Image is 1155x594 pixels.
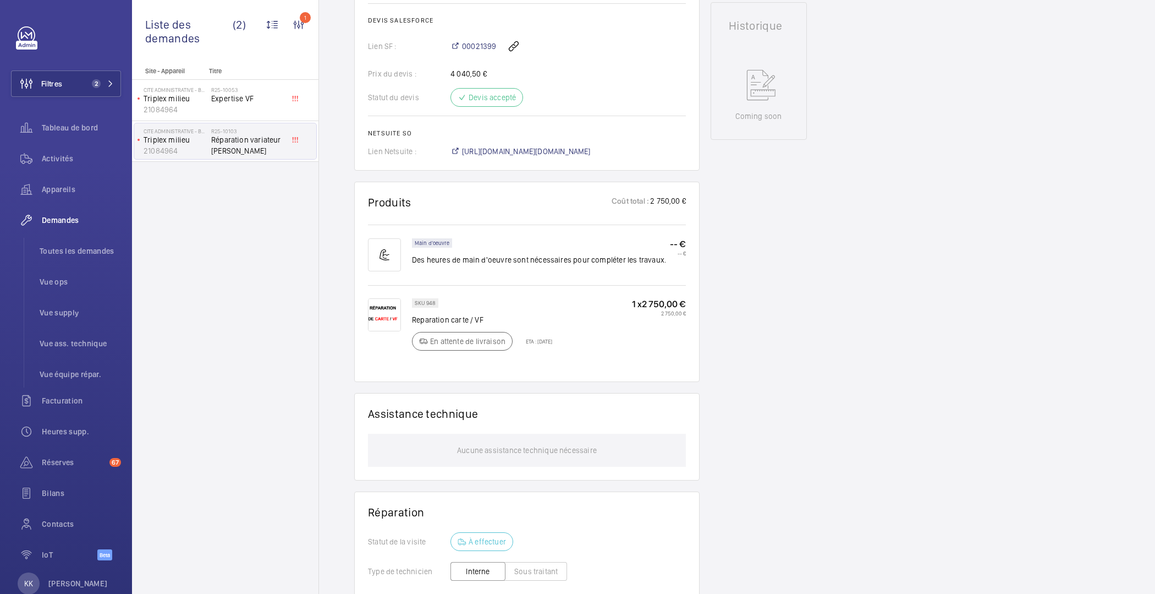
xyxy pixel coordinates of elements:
span: [URL][DOMAIN_NAME][DOMAIN_NAME] [462,146,591,157]
h1: Assistance technique [368,407,478,421]
span: Vue équipe répar. [40,369,121,380]
p: Des heures de main d'oeuvre sont nécessaires pour compléter les travaux. [412,254,666,265]
span: Filtres [41,78,62,89]
span: Réserves [42,457,105,468]
p: Cite Administrative - BORUCHOWITS [144,128,207,134]
button: Filtres2 [11,70,121,97]
button: Sous traitant [505,562,567,581]
span: Heures supp. [42,426,121,437]
p: 21084964 [144,145,207,156]
h2: Devis Salesforce [368,17,686,24]
span: Vue supply [40,307,121,318]
p: [PERSON_NAME] [48,578,108,589]
span: Vue ass. technique [40,338,121,349]
span: Réparation variateur [PERSON_NAME] [211,134,284,156]
p: Site - Appareil [132,67,205,75]
span: Activités [42,153,121,164]
p: ETA : [DATE] [519,338,552,345]
p: 21084964 [144,104,207,115]
p: Triplex milieu [144,134,207,145]
p: 1 x 2 750,00 € [632,298,686,310]
p: Reparation carte / VF [412,314,552,325]
span: 67 [109,458,121,467]
p: 2 750,00 € [632,310,686,317]
p: Cite Administrative - BORUCHOWITS [144,86,207,93]
span: Tableau de bord [42,122,121,133]
h1: Historique [729,20,789,31]
span: Facturation [42,395,121,406]
button: Interne [450,562,505,581]
span: Liste des demandes [145,18,233,45]
p: À effectuer [469,536,506,547]
span: Toutes les demandes [40,246,121,257]
img: muscle-sm.svg [368,238,401,271]
a: [URL][DOMAIN_NAME][DOMAIN_NAME] [450,146,591,157]
p: Coming soon [735,111,782,122]
span: Contacts [42,519,121,530]
img: vgpSoRdqIo--N9XRrshPIPDsOcnmp9rbvUnj15MX2CXa-Id3.png [368,298,401,331]
span: Bilans [42,488,121,499]
span: IoT [42,549,97,560]
span: Appareils [42,184,121,195]
p: SKU 948 [415,301,436,305]
span: Vue ops [40,276,121,287]
p: Titre [209,67,282,75]
p: Main d'oeuvre [415,241,449,245]
h1: Produits [368,195,411,209]
span: 2 [92,79,101,88]
span: 00021399 [462,41,496,52]
span: Expertise VF [211,93,284,104]
h1: Réparation [368,505,686,519]
h2: R25-10103 [211,128,284,134]
p: Triplex milieu [144,93,207,104]
h2: R25-10053 [211,86,284,93]
p: -- € [670,250,686,257]
p: -- € [670,238,686,250]
p: Aucune assistance technique nécessaire [457,434,597,467]
span: Demandes [42,215,121,226]
span: Beta [97,549,112,560]
a: 00021399 [450,41,496,52]
p: 2 750,00 € [649,195,686,209]
p: En attente de livraison [430,336,505,347]
p: Coût total : [612,195,649,209]
p: KK [24,578,33,589]
h2: Netsuite SO [368,129,686,137]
